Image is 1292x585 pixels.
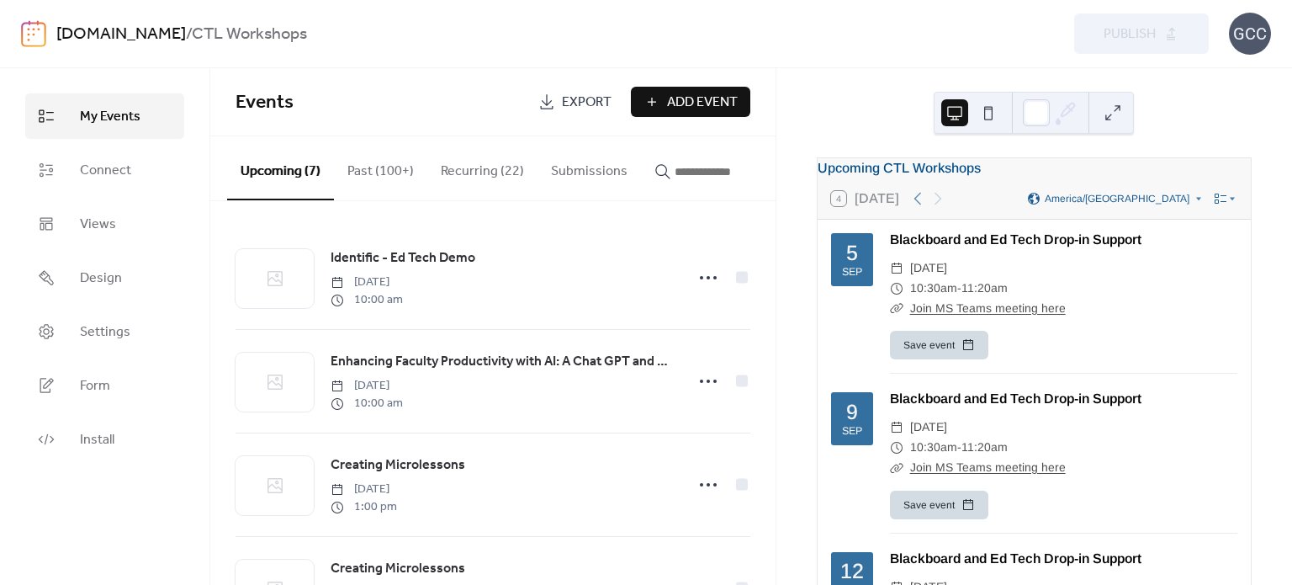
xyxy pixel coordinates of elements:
a: My Events [25,93,184,139]
span: Creating Microlessons [331,455,465,476]
span: [DATE] [910,258,947,279]
div: 12 [840,561,864,582]
a: Views [25,201,184,247]
a: [DOMAIN_NAME] [56,19,186,51]
a: Install [25,417,184,462]
span: 10:00 am [331,395,403,412]
span: [DATE] [910,417,947,438]
a: Join MS Teams meeting here [910,301,1066,315]
span: America/[GEOGRAPHIC_DATA] [1045,194,1189,204]
img: logo [21,20,46,47]
div: ​ [890,417,903,438]
a: Enhancing Faculty Productivity with AI: A Chat GPT and Blackboard Workshop - Part 1 [331,351,674,373]
span: Settings [80,322,130,343]
div: GCC [1229,13,1271,55]
b: CTL Workshops [192,19,307,51]
span: Install [80,430,114,450]
div: Sep [842,426,862,437]
div: ​ [890,279,903,299]
div: ​ [890,299,903,319]
a: Settings [25,309,184,354]
a: Creating Microlessons [331,455,465,476]
a: Blackboard and Ed Tech Drop-in Support [890,232,1141,247]
span: [DATE] [331,481,397,498]
a: Form [25,363,184,408]
a: Blackboard and Ed Tech Drop-in Support [890,391,1141,406]
span: 11:20am [961,438,1008,458]
a: Creating Microlessons [331,558,465,580]
span: Identific - Ed Tech Demo [331,248,475,269]
span: - [957,438,961,458]
button: Submissions [537,136,641,199]
button: Save event [890,491,988,519]
span: 10:30am [910,438,957,458]
span: [DATE] [331,377,403,395]
span: 1:00 pm [331,498,397,516]
a: Design [25,255,184,300]
span: Events [236,84,294,121]
a: Connect [25,147,184,193]
span: Creating Microlessons [331,559,465,579]
span: Views [80,215,116,235]
div: Upcoming CTL Workshops [818,158,1251,178]
a: Export [526,87,624,117]
span: My Events [80,107,140,127]
span: Form [80,376,110,396]
div: 5 [846,242,858,263]
div: ​ [890,458,903,478]
a: Join MS Teams meeting here [910,460,1066,474]
span: Export [562,93,612,113]
button: Add Event [631,87,750,117]
div: Sep [842,267,862,278]
span: Add Event [667,93,738,113]
div: 9 [846,402,858,423]
span: [DATE] [331,274,403,291]
a: Identific - Ed Tech Demo [331,247,475,269]
button: Save event [890,331,988,359]
span: Enhancing Faculty Productivity with AI: A Chat GPT and Blackboard Workshop - Part 1 [331,352,674,372]
button: Past (100+) [334,136,427,199]
div: ​ [890,258,903,279]
a: Blackboard and Ed Tech Drop-in Support [890,551,1141,566]
div: ​ [890,438,903,458]
button: Recurring (22) [427,136,537,199]
span: 10:00 am [331,291,403,309]
span: - [957,279,961,299]
span: Connect [80,161,131,181]
span: 11:20am [961,279,1008,299]
button: Upcoming (7) [227,136,334,200]
span: Design [80,269,122,289]
b: / [186,19,192,51]
span: 10:30am [910,279,957,299]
